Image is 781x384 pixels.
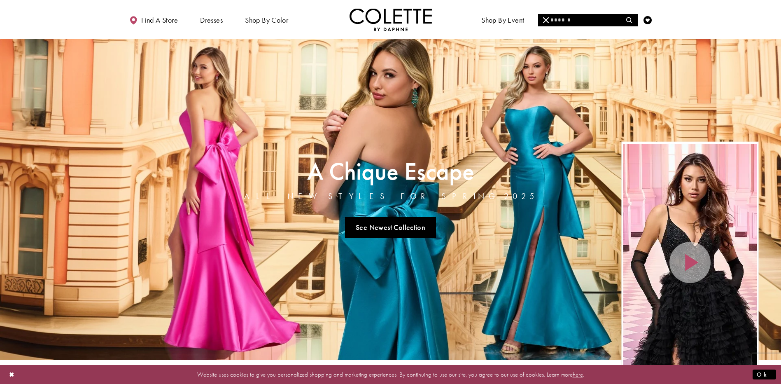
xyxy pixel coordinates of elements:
[538,14,637,26] input: Search
[545,8,606,31] a: Meet the designer
[198,8,225,31] span: Dresses
[573,370,583,378] a: here
[753,369,776,379] button: Submit Dialog
[479,8,526,31] span: Shop By Event
[641,8,654,31] a: Check Wishlist
[141,16,178,24] span: Find a store
[245,16,288,24] span: Shop by color
[350,8,432,31] img: Colette by Daphne
[350,8,432,31] a: Visit Home Page
[243,8,290,31] span: Shop by color
[623,8,636,31] a: Toggle search
[621,14,637,26] button: Submit Search
[127,8,180,31] a: Find a store
[5,367,19,382] button: Close Dialog
[200,16,223,24] span: Dresses
[538,14,638,26] div: Search form
[538,14,554,26] button: Close Search
[345,217,436,238] a: See Newest Collection A Chique Escape All New Styles For Spring 2025
[242,214,540,241] ul: Slider Links
[481,16,524,24] span: Shop By Event
[59,369,722,380] p: Website uses cookies to give you personalized shopping and marketing experiences. By continuing t...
